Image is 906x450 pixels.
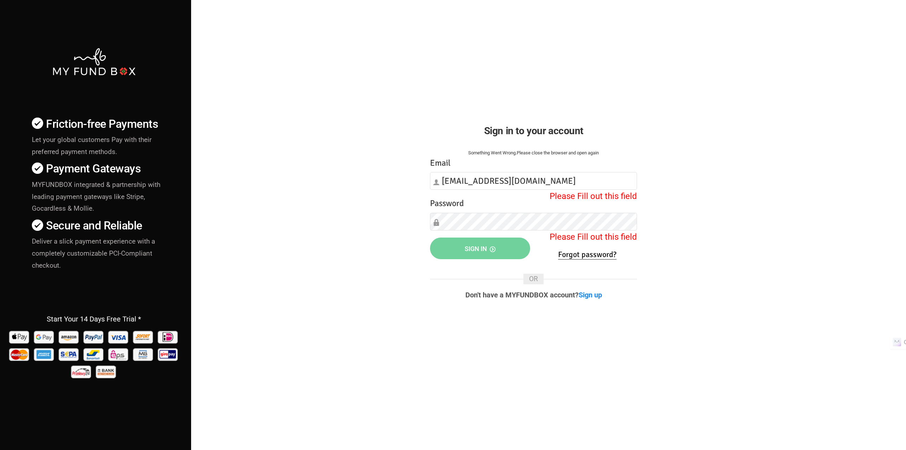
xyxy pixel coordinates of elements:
[32,181,160,213] span: MYFUNDBOX integrated & partnership with leading payment gateways like Stripe, Gocardless & Mollie.
[430,291,637,298] p: Don't have a MYFUNDBOX account?
[70,363,93,380] img: p24 Pay
[430,172,637,190] input: Email
[58,346,81,363] img: sepa Pay
[8,328,31,346] img: Apple Pay
[157,346,180,363] img: giropay
[82,346,105,363] img: Bancontact Pay
[550,230,637,244] label: Please Fill out this field
[465,245,495,252] span: Sign in
[550,190,637,203] label: Please Fill out this field
[33,328,56,346] img: Google Pay
[52,47,136,76] img: mfbwhite.png
[430,149,637,156] div: Something Went Wrong.Please close the browser and open again
[132,346,155,363] img: mb Pay
[430,156,451,170] label: Email
[579,291,602,299] a: Sign up
[558,250,617,260] a: Forgot password?
[58,328,81,346] img: Amazon
[523,274,544,284] span: OR
[430,123,637,138] h2: Sign in to your account
[32,217,163,234] h4: Secure and Reliable
[8,346,31,363] img: Mastercard Pay
[32,237,155,269] span: Deliver a slick payment experience with a completely customizable PCI-Compliant checkout.
[132,328,155,346] img: Sofort Pay
[430,238,530,259] button: Sign in
[157,328,180,346] img: Ideal Pay
[107,328,130,346] img: Visa
[95,363,118,380] img: banktransfer
[33,346,56,363] img: american_express Pay
[430,197,464,210] label: Password
[82,328,105,346] img: Paypal
[32,136,151,156] span: Let your global customers Pay with their preferred payment methods.
[32,160,163,177] h4: Payment Gateways
[32,115,163,133] h4: Friction-free Payments
[107,346,130,363] img: EPS Pay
